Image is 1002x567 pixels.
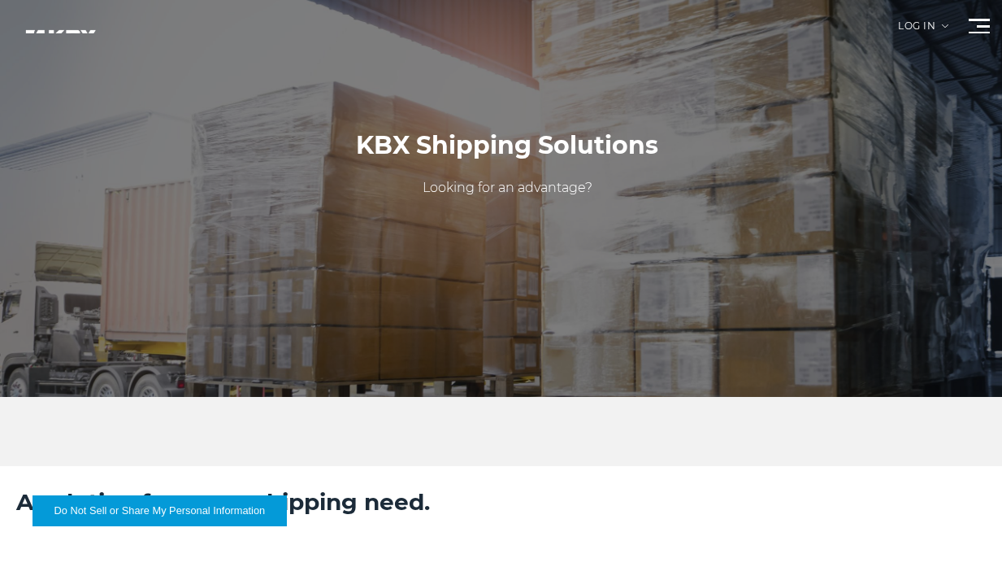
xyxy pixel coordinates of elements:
[898,21,948,43] div: Log in
[16,486,986,517] h2: A solution for every shipping need.
[942,24,948,28] img: arrow
[356,178,658,198] p: Looking for an advantage?
[12,16,110,74] img: kbx logo
[356,129,658,162] h1: KBX Shipping Solutions
[33,495,287,526] button: Do Not Sell or Share My Personal Information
